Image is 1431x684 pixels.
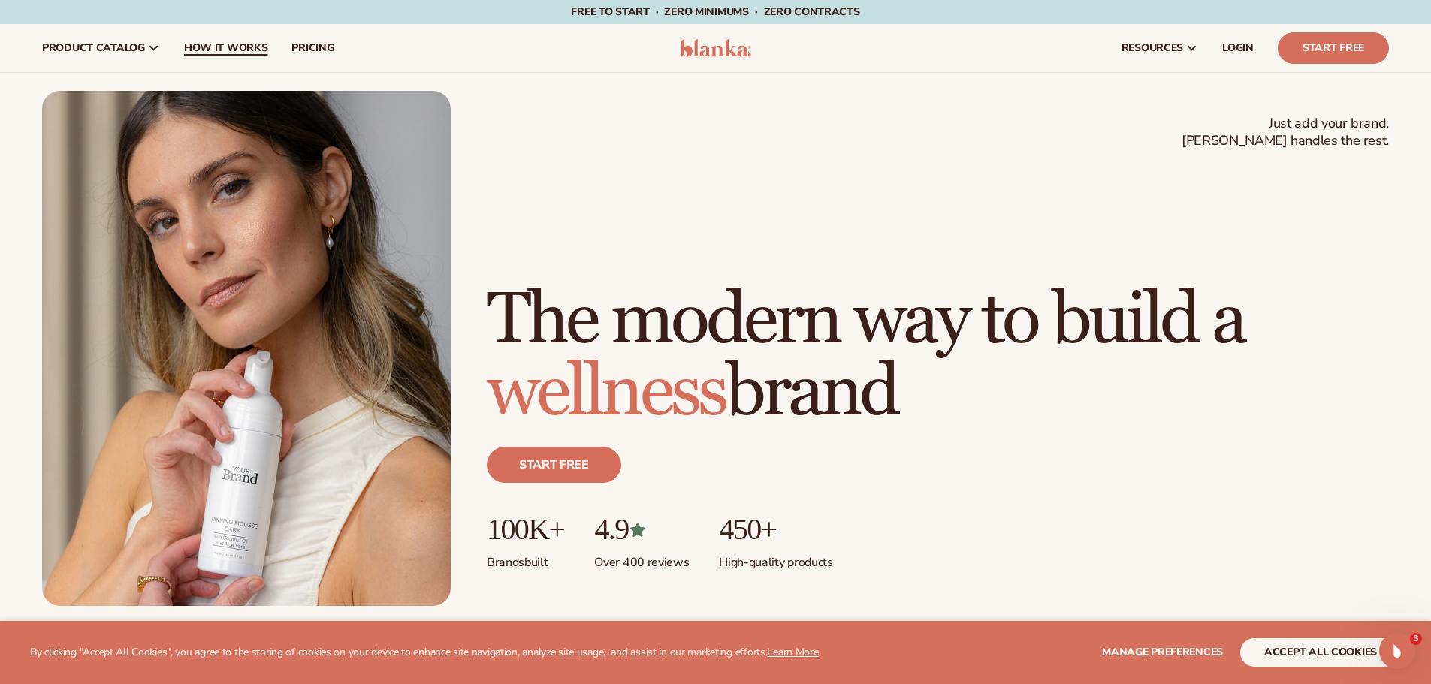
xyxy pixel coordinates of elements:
[1122,42,1183,54] span: resources
[1410,633,1422,645] span: 3
[594,546,689,571] p: Over 400 reviews
[1379,633,1415,669] iframe: Intercom live chat
[1102,638,1223,667] button: Manage preferences
[487,513,564,546] p: 100K+
[172,24,280,72] a: How It Works
[487,447,621,483] a: Start free
[680,39,751,57] img: logo
[1222,42,1254,54] span: LOGIN
[42,42,145,54] span: product catalog
[30,24,172,72] a: product catalog
[719,546,832,571] p: High-quality products
[1109,24,1210,72] a: resources
[1182,115,1389,150] span: Just add your brand. [PERSON_NAME] handles the rest.
[719,513,832,546] p: 450+
[291,42,334,54] span: pricing
[184,42,268,54] span: How It Works
[487,546,564,571] p: Brands built
[30,646,819,659] p: By clicking "Accept All Cookies", you agree to the storing of cookies on your device to enhance s...
[571,5,859,19] span: Free to start · ZERO minimums · ZERO contracts
[767,645,818,659] a: Learn More
[594,513,689,546] p: 4.9
[1210,24,1266,72] a: LOGIN
[279,24,346,72] a: pricing
[1102,645,1223,659] span: Manage preferences
[42,91,451,606] img: Female holding tanning mousse.
[487,285,1389,429] h1: The modern way to build a brand
[1278,32,1389,64] a: Start Free
[487,348,726,436] span: wellness
[1240,638,1401,667] button: accept all cookies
